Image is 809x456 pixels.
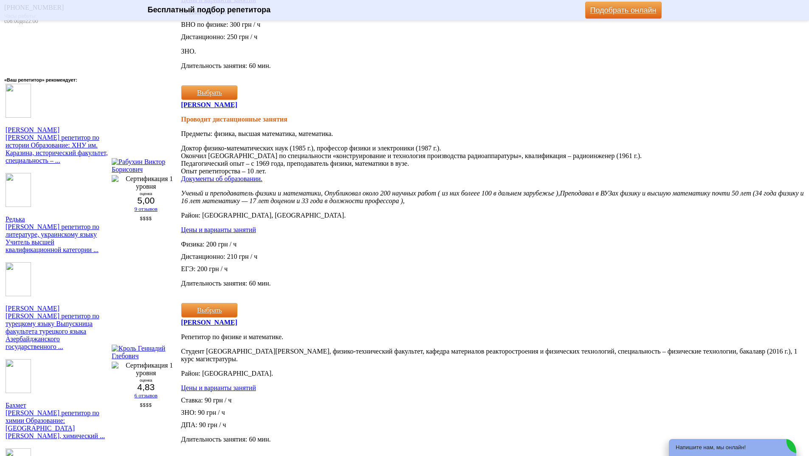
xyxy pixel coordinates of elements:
span: репетитор по истории [6,134,99,149]
a: Выбрать [181,303,237,317]
a: Выбрать [181,85,237,100]
i: Ученый и преподаватель физики и математики, Опубликовал около 200 научных работ ( из них болеее 1... [181,190,803,204]
a: [PERSON_NAME] [181,319,237,326]
span: [PERSON_NAME] [PERSON_NAME] [6,126,59,141]
img: Кроль Геннадий Глебович [112,345,180,360]
p: Дистанционно: 250 грн / ч [181,33,804,41]
a: Цены и варианты занятий [181,226,256,233]
span: $ [149,216,152,221]
p: Длительность занятия: 60 мин. [181,280,804,287]
span: Образование: ХНУ им. Каразина, исторический факультет, специальность – ... [6,142,108,164]
span: $$ [146,402,152,408]
span: Бахмет [PERSON_NAME] [6,402,59,416]
img: shadow_2.gif [111,295,301,297]
span: репетитор по литературе, украинскому языку [6,223,99,238]
img: shadow_2.gif [111,77,301,80]
span: $$ [140,402,146,408]
a: Бахмет[PERSON_NAME] репетитор по химии Образование: [GEOGRAPHIC_DATA][PERSON_NAME], химический ... [6,387,109,440]
span: Проводит дистанционные занятия [181,116,287,123]
span: [PERSON_NAME] [PERSON_NAME] [6,305,59,320]
div: Средняя ставка от ~ 90 грн / час [112,399,180,408]
p: Студент [GEOGRAPHIC_DATA][PERSON_NAME], физико-технический факультет, кафедра материалов реакторо... [181,348,804,363]
div: «Ваш репетитор» рекомендует: [4,77,110,82]
img: Рабухин Виктор Борисович [112,158,180,173]
a: [PERSON_NAME][PERSON_NAME] репетитор по истории Образование: ХНУ им. Каразина, исторический факул... [6,112,109,164]
img: f1a88b217096de8710bc25093c21abdb-a34-90.jpg [6,262,31,296]
p: ЗНО: 90 грн / ч [181,409,804,416]
img: Сертификация 1 уровня [112,175,180,190]
span: Образование: [GEOGRAPHIC_DATA][PERSON_NAME], химический ... [6,417,105,439]
p: ВНО по физике: 300 грн / ч [181,21,804,28]
a: Twitter [34,55,43,66]
span: Учитель высшей квалификационной категории ... [6,238,99,253]
p: Длительность занятия: 60 мин. [181,62,804,70]
div: оценка [112,190,180,196]
p: ДПА: 90 грн / ч [181,421,804,429]
p: Район: [GEOGRAPHIC_DATA], [GEOGRAPHIC_DATA]. [181,212,804,219]
img: shadow_1.gif [4,37,110,40]
a: Цены и варианты занятий [181,384,256,391]
span: Выпускница факультета турецкого языка Азербайджанского государственного ... [6,320,93,350]
span: до [20,18,25,24]
a: Редька[PERSON_NAME] репетитор по литературе, украинскому языку Учитель высшей квалификационной ка... [6,201,109,254]
span: Бесплатный подбор репетитора [148,6,271,14]
p: Репетитор по физике и математике. [181,333,804,341]
span: Подобрать онлайн [590,6,656,14]
p: Физика: 200 грн / ч [181,241,804,248]
img: f4409b03f91d3dfc195b1dbaf02f11e3-a34-90.jpg [6,173,31,207]
span: репетитор по турецкому языку [6,312,99,327]
a: LinkedIn [43,55,52,66]
a: 6 отзывов [134,392,157,399]
p: Длительность занятия: 60 мин. [181,436,804,443]
a: Подобрать онлайн [585,2,662,19]
img: 3b3df49a52a78a6b65d9b0a7ba4e9d10-a34-90.jpg [6,84,31,118]
a: Facebook [17,55,25,66]
img: 32a49bb8c705075616dd9e48c8b35ed3-a34-90.jpg [6,359,31,393]
a: Одноклассники [25,55,34,66]
div: оценка [112,377,180,382]
p: ЕГЭ: 200 грн / ч [181,265,804,273]
p: Дистанционно: 210 грн / ч [181,253,804,261]
a: 9 отзывов [134,206,157,212]
p: Предметы: физика, высшая математика, математика. [181,130,804,138]
span: Редька [PERSON_NAME] [6,215,59,230]
img: Сертификация 1 уровня [112,362,180,377]
a: [PERSON_NAME] [181,101,237,108]
div: 4,83 [112,382,180,391]
div: Средняя ставка от ~ 200 грн / час [112,212,180,221]
a: [PERSON_NAME][PERSON_NAME] репетитор по турецкому языку Выпускница факультета турецкого языка Азе... [6,290,109,351]
a: ВКонтакте [8,55,17,66]
a: Документы об образовании. [181,175,262,182]
a: Google Plus [52,55,61,66]
p: Доктор физико-математических наук (1985 г.), профессор физики и электроники (1987 г.). Окончил [G... [181,144,804,183]
span: $$$ [140,216,149,221]
span: с [4,18,7,24]
div: 5,00 [112,196,180,205]
p: Ставка: 90 грн / ч [181,397,804,404]
img: shadow_2.gif [111,450,301,453]
p: Район: [GEOGRAPHIC_DATA]. [181,370,804,377]
span: репетитор по химии [6,409,99,424]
